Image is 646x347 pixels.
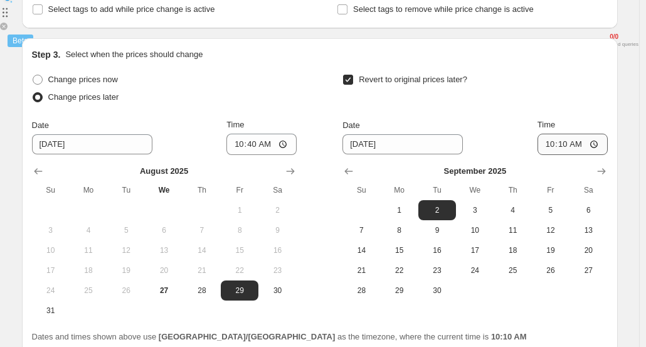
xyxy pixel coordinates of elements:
[32,134,152,154] input: 8/27/2025
[112,245,140,255] span: 12
[342,280,380,301] button: Sunday September 28 2025
[107,260,145,280] button: Tuesday August 19 2025
[593,163,610,180] button: Show next month, October 2025
[537,134,608,155] input: 12:00
[183,260,221,280] button: Thursday August 21 2025
[221,180,258,200] th: Friday
[386,185,413,195] span: Mo
[491,332,527,341] b: 10:10 AM
[499,265,526,275] span: 25
[423,225,451,235] span: 9
[258,200,296,220] button: Saturday August 2 2025
[145,180,183,200] th: Wednesday
[456,260,494,280] button: Wednesday September 24 2025
[112,225,140,235] span: 5
[32,48,61,61] h2: Step 3.
[188,286,216,296] span: 28
[32,220,70,240] button: Sunday August 3 2025
[188,225,216,235] span: 7
[575,265,602,275] span: 27
[37,225,65,235] span: 3
[226,265,253,275] span: 22
[347,225,375,235] span: 7
[537,225,564,235] span: 12
[381,280,418,301] button: Monday September 29 2025
[342,240,380,260] button: Sunday September 14 2025
[575,225,602,235] span: 13
[263,185,291,195] span: Sa
[258,220,296,240] button: Saturday August 9 2025
[569,240,607,260] button: Saturday September 20 2025
[386,205,413,215] span: 1
[499,185,526,195] span: Th
[183,280,221,301] button: Thursday August 28 2025
[145,280,183,301] button: Today Wednesday August 27 2025
[188,265,216,275] span: 21
[112,286,140,296] span: 26
[569,220,607,240] button: Saturday September 13 2025
[537,120,555,129] span: Time
[263,205,291,215] span: 2
[569,200,607,220] button: Saturday September 6 2025
[107,220,145,240] button: Tuesday August 5 2025
[532,240,569,260] button: Friday September 19 2025
[532,260,569,280] button: Friday September 26 2025
[221,220,258,240] button: Friday August 8 2025
[159,332,335,341] b: [GEOGRAPHIC_DATA]/[GEOGRAPHIC_DATA]
[70,220,107,240] button: Monday August 4 2025
[32,280,70,301] button: Sunday August 24 2025
[107,280,145,301] button: Tuesday August 26 2025
[461,205,489,215] span: 3
[221,280,258,301] button: Friday August 29 2025
[381,240,418,260] button: Monday September 15 2025
[461,245,489,255] span: 17
[347,185,375,195] span: Su
[342,220,380,240] button: Sunday September 7 2025
[381,220,418,240] button: Monday September 8 2025
[150,225,177,235] span: 6
[145,220,183,240] button: Wednesday August 6 2025
[423,245,451,255] span: 16
[456,240,494,260] button: Wednesday September 17 2025
[418,240,456,260] button: Tuesday September 16 2025
[381,180,418,200] th: Monday
[532,200,569,220] button: Friday September 5 2025
[386,225,413,235] span: 8
[183,180,221,200] th: Thursday
[226,286,253,296] span: 29
[70,180,107,200] th: Monday
[347,245,375,255] span: 14
[221,240,258,260] button: Friday August 15 2025
[386,265,413,275] span: 22
[347,265,375,275] span: 21
[226,134,297,155] input: 12:00
[423,205,451,215] span: 2
[70,280,107,301] button: Monday August 25 2025
[70,260,107,280] button: Monday August 18 2025
[499,225,526,235] span: 11
[575,245,602,255] span: 20
[75,225,102,235] span: 4
[226,120,244,129] span: Time
[75,185,102,195] span: Mo
[226,185,253,195] span: Fr
[221,260,258,280] button: Friday August 22 2025
[461,265,489,275] span: 24
[381,260,418,280] button: Monday September 22 2025
[569,260,607,280] button: Saturday September 27 2025
[263,225,291,235] span: 9
[359,75,467,84] span: Revert to original prices later?
[226,245,253,255] span: 15
[145,240,183,260] button: Wednesday August 13 2025
[494,240,531,260] button: Thursday September 18 2025
[37,286,65,296] span: 24
[342,180,380,200] th: Sunday
[282,163,299,180] button: Show next month, September 2025
[494,180,531,200] th: Thursday
[150,286,177,296] span: 27
[263,245,291,255] span: 16
[418,220,456,240] button: Tuesday September 9 2025
[532,220,569,240] button: Friday September 12 2025
[461,225,489,235] span: 10
[263,286,291,296] span: 30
